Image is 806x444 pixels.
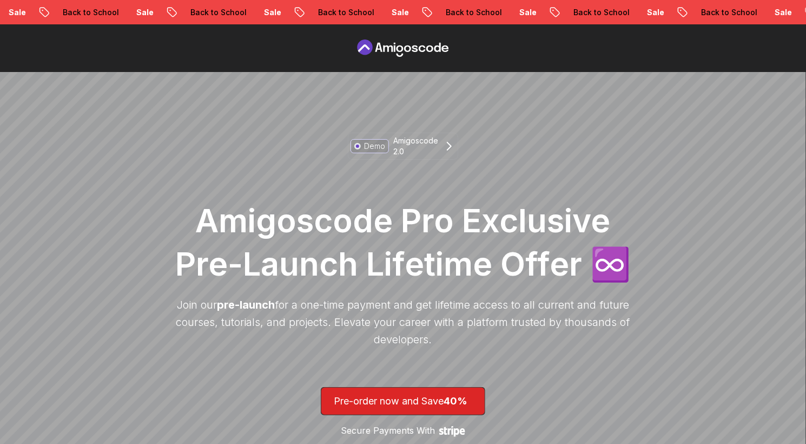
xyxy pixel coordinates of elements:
p: Back to School [690,7,764,18]
a: Pre Order page [354,40,452,57]
p: Sale [381,7,415,18]
p: Sale [764,7,798,18]
p: Back to School [435,7,508,18]
p: Demo [364,141,385,152]
p: Pre-order now and Save [334,394,472,409]
p: Back to School [52,7,125,18]
p: Back to School [307,7,381,18]
a: DemoAmigoscode 2.0 [348,133,458,160]
span: 40% [444,395,467,407]
h1: Amigoscode Pro Exclusive Pre-Launch Lifetime Offer ♾️ [170,199,636,285]
p: Back to School [180,7,253,18]
p: Sale [125,7,160,18]
p: Amigoscode 2.0 [393,135,438,157]
p: Join our for a one-time payment and get lifetime access to all current and future courses, tutori... [170,296,636,348]
p: Secure Payments With [341,424,435,437]
p: Sale [253,7,288,18]
span: pre-launch [217,298,275,311]
p: Sale [636,7,671,18]
p: Sale [508,7,543,18]
p: Back to School [563,7,636,18]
